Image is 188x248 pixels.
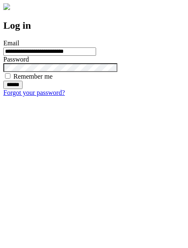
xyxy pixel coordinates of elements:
[13,73,53,80] label: Remember me
[3,89,65,96] a: Forgot your password?
[3,3,10,10] img: logo-4e3dc11c47720685a147b03b5a06dd966a58ff35d612b21f08c02c0306f2b779.png
[3,20,185,31] h2: Log in
[3,56,29,63] label: Password
[3,40,19,47] label: Email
